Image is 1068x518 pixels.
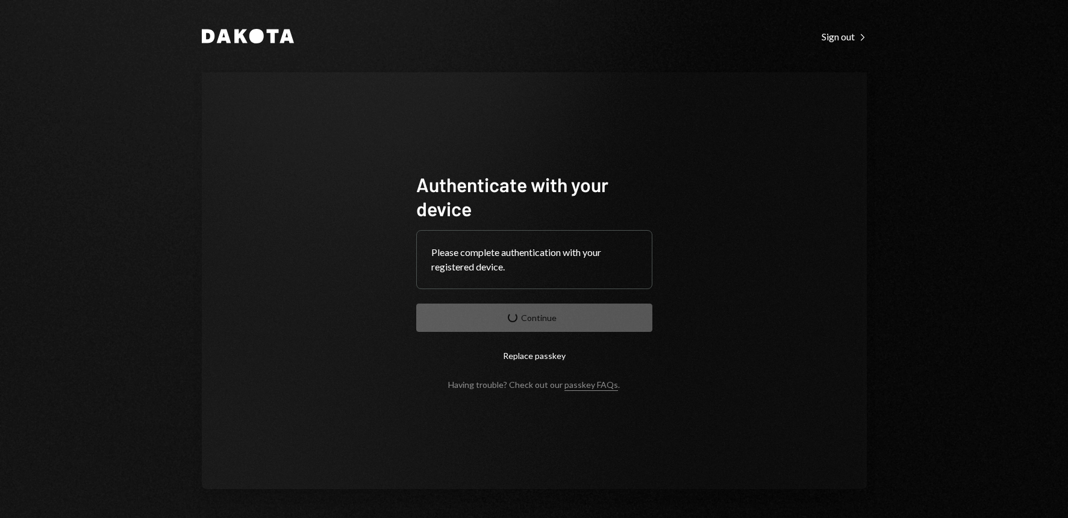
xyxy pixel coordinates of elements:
[564,379,618,391] a: passkey FAQs
[416,342,652,370] button: Replace passkey
[822,30,867,43] a: Sign out
[448,379,620,390] div: Having trouble? Check out our .
[822,31,867,43] div: Sign out
[431,245,637,274] div: Please complete authentication with your registered device.
[416,172,652,220] h1: Authenticate with your device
